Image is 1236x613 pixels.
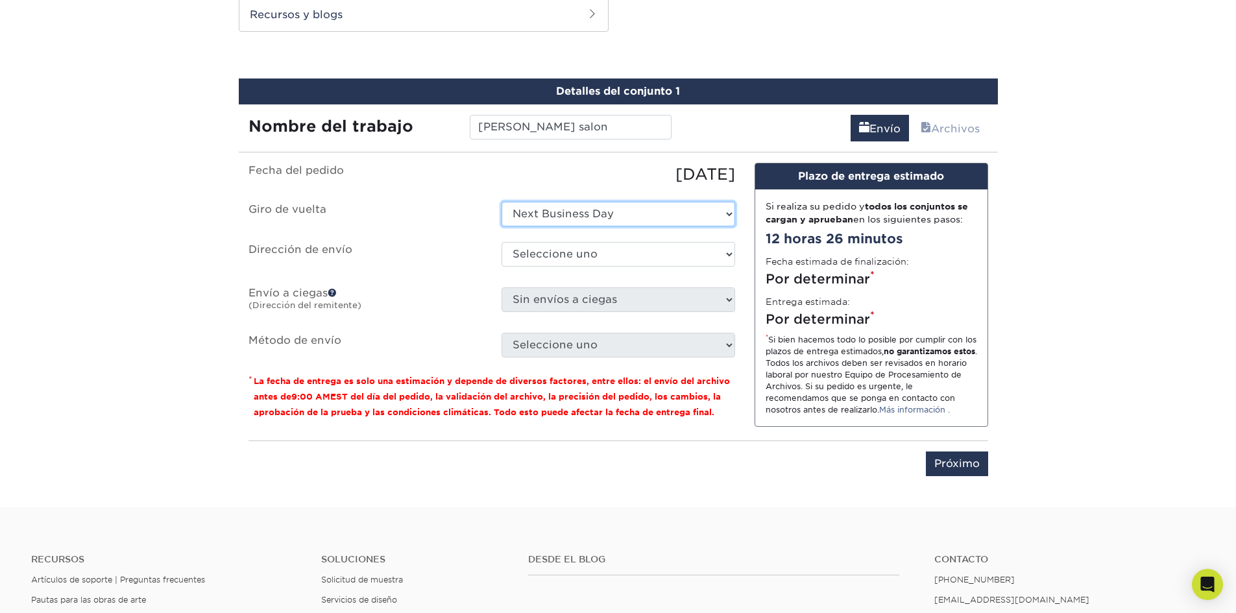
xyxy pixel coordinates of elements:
font: La fecha de entrega es solo una estimación y depende de diversos factores, entre ellos: el envío ... [254,376,730,402]
font: Soluciones [321,554,385,564]
a: Servicios de diseño [321,595,397,605]
span: envío [859,122,869,134]
font: (Dirección del remitente) [248,300,361,310]
font: EST del día del pedido, la validación del archivo, la precisión del pedido, los cambios, la aprob... [254,392,721,417]
a: [EMAIL_ADDRESS][DOMAIN_NAME] [934,595,1089,605]
a: Solicitud de muestra [321,575,403,584]
font: Recursos y blogs [250,8,343,21]
font: Dirección de envío [248,243,352,256]
a: Archivos [912,115,988,141]
font: Nombre del trabajo [248,117,413,136]
font: 9:00 AM [291,392,330,402]
font: Giro de vuelta [248,203,326,215]
font: Entrega estimada: [766,296,850,307]
font: Envío [869,123,901,135]
font: Método de envío [248,334,341,346]
a: Envío [851,115,909,141]
font: Contacto [934,554,988,564]
font: Detalles del conjunto 1 [556,85,680,97]
font: Archivos [931,123,980,135]
font: Plazo de entrega estimado [798,170,944,182]
font: Por determinar [766,311,870,327]
iframe: Reseñas de clientes de Google [3,573,110,608]
font: Fecha estimada de finalización: [766,256,909,267]
font: . Todos los archivos deben ser revisados ​​en horario laboral por nuestro Equipo de Procesamiento... [766,346,977,415]
font: Si realiza su pedido y [766,201,865,211]
font: Recursos [31,554,84,564]
a: Contacto [934,554,1205,565]
font: Envío a ciegas [248,287,328,299]
input: Próximo [926,451,988,476]
font: Si bien hacemos todo lo posible por cumplir con los plazos de entrega estimados, [766,335,976,356]
font: Desde el blog [528,554,605,564]
font: en los siguientes pasos: [853,214,963,224]
a: Más información . [879,405,950,415]
input: Introduzca un nombre de trabajo [470,115,672,139]
a: [PHONE_NUMBER] [934,575,1015,584]
font: no garantizamos estos [884,346,975,356]
span: archivos [921,122,931,134]
div: Abrir Intercom Messenger [1192,569,1223,600]
font: todos los conjuntos se cargan y aprueban [766,201,968,224]
font: Por determinar [766,271,870,287]
font: 12 horas 26 minutos [766,231,903,246]
a: Artículos de soporte | Preguntas frecuentes [31,575,205,584]
font: Fecha del pedido [248,164,344,176]
font: [DATE] [675,165,735,184]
